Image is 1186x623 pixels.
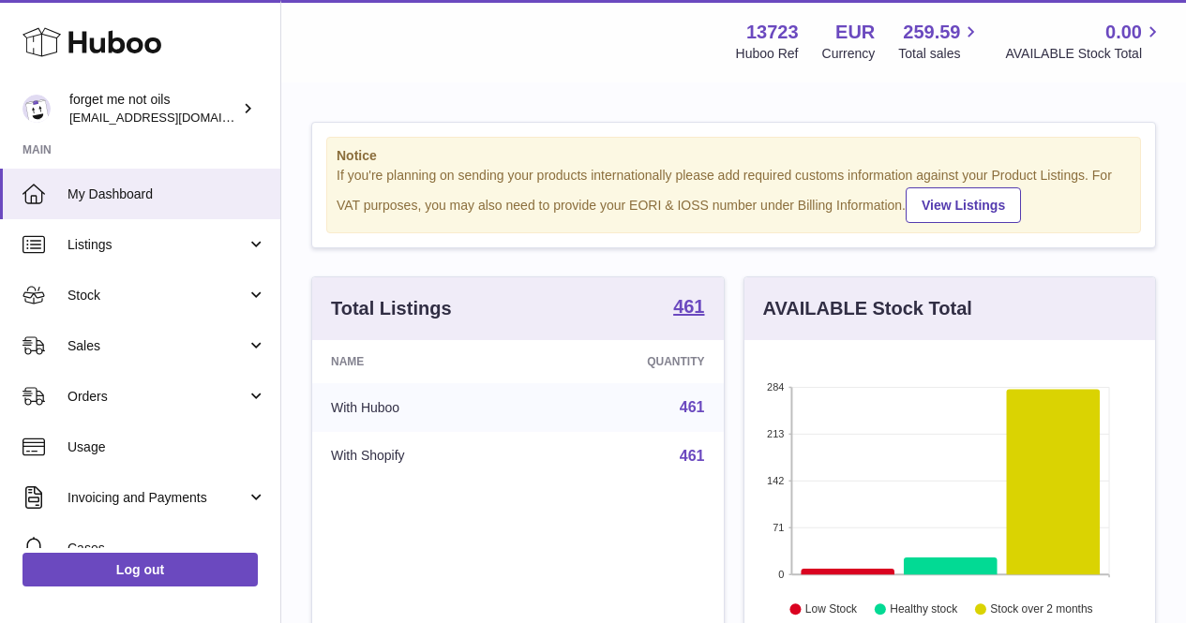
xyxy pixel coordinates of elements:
span: Listings [68,236,247,254]
span: [EMAIL_ADDRESS][DOMAIN_NAME] [69,110,276,125]
text: Low Stock [804,602,857,616]
span: Total sales [898,45,982,63]
a: 259.59 Total sales [898,20,982,63]
span: Orders [68,388,247,406]
a: 0.00 AVAILABLE Stock Total [1005,20,1163,63]
span: AVAILABLE Stock Total [1005,45,1163,63]
text: 213 [767,428,784,439]
a: 461 [680,448,705,464]
span: My Dashboard [68,185,266,203]
a: 461 [680,399,705,415]
span: Sales [68,337,247,355]
td: With Shopify [312,432,533,481]
strong: EUR [835,20,875,45]
div: Currency [822,45,876,63]
strong: 461 [673,297,704,316]
h3: AVAILABLE Stock Total [763,296,972,321]
span: Cases [68,540,266,557]
h3: Total Listings [331,296,452,321]
strong: 13723 [746,20,799,45]
text: 284 [767,381,784,393]
div: forget me not oils [69,91,238,126]
strong: Notice [337,147,1131,165]
text: Stock over 2 months [990,602,1092,616]
span: 0.00 [1105,20,1142,45]
img: forgetmenothf@gmail.com [23,95,51,123]
div: Huboo Ref [736,45,799,63]
span: 259.59 [903,20,960,45]
text: Healthy stock [890,602,958,616]
a: View Listings [906,187,1021,223]
text: 71 [773,522,784,533]
td: With Huboo [312,383,533,432]
a: Log out [23,553,258,586]
text: 0 [778,569,784,580]
div: If you're planning on sending your products internationally please add required customs informati... [337,167,1131,223]
th: Quantity [533,340,723,383]
text: 142 [767,475,784,486]
span: Invoicing and Payments [68,489,247,507]
span: Stock [68,287,247,304]
a: 461 [673,297,704,319]
th: Name [312,340,533,383]
span: Usage [68,438,266,456]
